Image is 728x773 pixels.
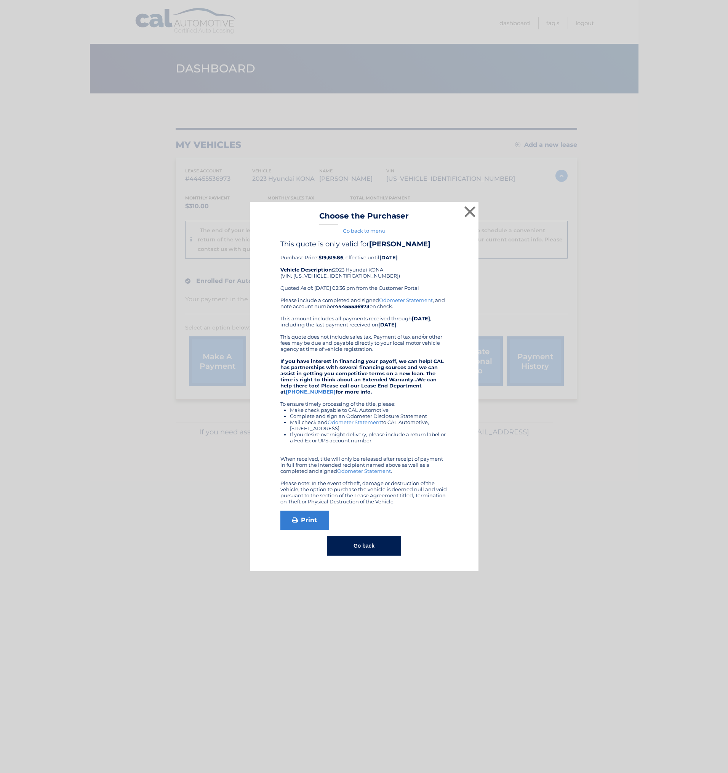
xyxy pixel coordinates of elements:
button: Go back [327,536,401,556]
li: Make check payable to CAL Automotive [290,407,448,413]
div: Please include a completed and signed , and note account number on check. This amount includes al... [280,297,448,505]
a: Odometer Statement [328,419,381,425]
strong: Vehicle Description: [280,267,333,273]
a: Go back to menu [343,228,386,234]
b: [DATE] [412,315,430,321]
a: Odometer Statement [337,468,391,474]
strong: If you have interest in financing your payoff, we can help! CAL has partnerships with several fin... [280,358,444,395]
a: Print [280,511,329,530]
b: [DATE] [379,254,398,260]
b: $19,619.86 [318,254,343,260]
div: Purchase Price: , effective until 2023 Hyundai KONA (VIN: [US_VEHICLE_IDENTIFICATION_NUMBER]) Quo... [280,240,448,297]
h3: Choose the Purchaser [319,211,409,225]
a: Odometer Statement [379,297,433,303]
b: [PERSON_NAME] [369,240,430,248]
li: Mail check and to CAL Automotive, [STREET_ADDRESS] [290,419,448,431]
a: [PHONE_NUMBER] [286,389,336,395]
b: 44455536973 [335,303,370,309]
b: [DATE] [378,321,397,328]
li: If you desire overnight delivery, please include a return label or a Fed Ex or UPS account number. [290,431,448,444]
button: × [462,204,478,219]
h4: This quote is only valid for [280,240,448,248]
li: Complete and sign an Odometer Disclosure Statement [290,413,448,419]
